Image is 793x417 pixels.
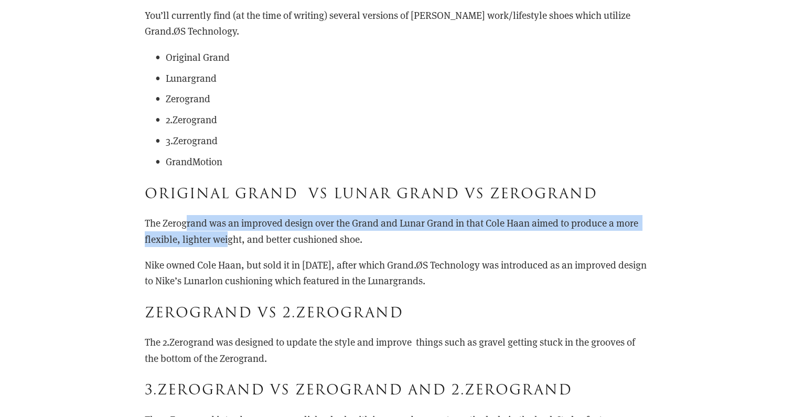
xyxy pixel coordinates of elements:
[145,7,648,39] p: You’ll currently find (at the time of writing) several versions of [PERSON_NAME] work/lifestyle s...
[166,70,648,86] p: Lunargrand
[145,303,648,325] h3: Zerogrand vs 2.Zerogrand
[145,184,648,206] h3: Original Grand Vs Lunar Grand vs Zerogrand
[166,112,648,127] p: 2.Zerogrand
[145,334,648,366] p: The 2.Zerogrand was designed to update the style and improve things such as gravel getting stuck ...
[145,215,648,247] p: The Zerogrand was an improved design over the Grand and Lunar Grand in that Cole Haan aimed to pr...
[145,257,648,289] p: Nike owned Cole Haan, but sold it in [DATE], after which Grand.ØS Technology was introduced as an...
[166,154,648,169] p: GrandMotion
[145,380,648,402] h3: 3.Zerogrand vs Zerogrand and 2.Zerogrand
[166,49,648,65] p: Original Grand
[166,133,648,148] p: 3.Zerogrand
[166,91,648,106] p: Zerogrand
